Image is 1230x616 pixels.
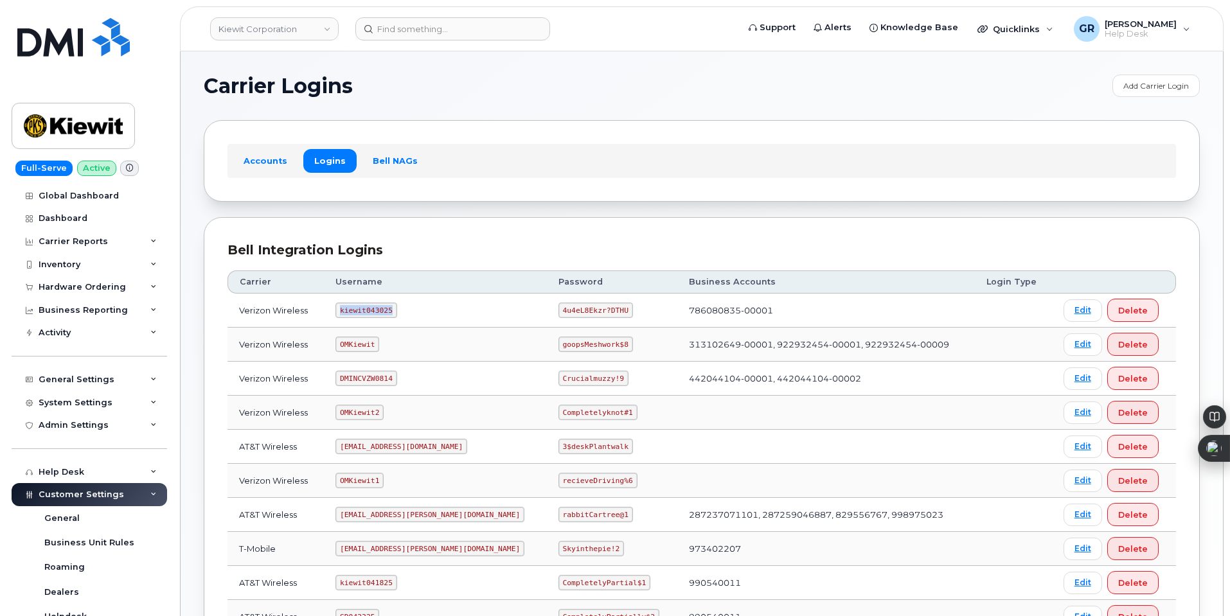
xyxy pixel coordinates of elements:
[1174,560,1220,606] iframe: Messenger Launcher
[227,241,1176,260] div: Bell Integration Logins
[204,76,353,96] span: Carrier Logins
[1118,577,1148,589] span: Delete
[227,362,324,396] td: Verizon Wireless
[227,328,324,362] td: Verizon Wireless
[233,149,298,172] a: Accounts
[335,303,397,318] code: kiewit043025
[1118,509,1148,521] span: Delete
[227,270,324,294] th: Carrier
[558,439,633,454] code: 3$deskPlantwalk
[324,270,547,294] th: Username
[227,464,324,498] td: Verizon Wireless
[1107,299,1159,322] button: Delete
[1107,333,1159,356] button: Delete
[335,405,384,420] code: OMKiewit2
[227,430,324,464] td: AT&T Wireless
[1064,504,1102,526] a: Edit
[1118,543,1148,555] span: Delete
[558,405,637,420] code: Completelyknot#1
[1064,333,1102,356] a: Edit
[558,473,637,488] code: recieveDriving%6
[558,337,633,352] code: goopsMeshwork$8
[227,566,324,600] td: AT&T Wireless
[677,362,975,396] td: 442044104-00001, 442044104-00002
[1107,401,1159,424] button: Delete
[558,371,628,386] code: Crucialmuzzy!9
[1064,470,1102,492] a: Edit
[1112,75,1200,97] a: Add Carrier Login
[1107,367,1159,390] button: Delete
[677,532,975,566] td: 973402207
[558,541,624,556] code: Skyinthepie!2
[677,498,975,532] td: 287237071101, 287259046887, 829556767, 998975023
[1118,407,1148,419] span: Delete
[677,270,975,294] th: Business Accounts
[1064,436,1102,458] a: Edit
[975,270,1052,294] th: Login Type
[1107,571,1159,594] button: Delete
[1118,441,1148,453] span: Delete
[1118,304,1148,317] span: Delete
[303,149,357,172] a: Logins
[558,575,650,590] code: CompletelyPartial$1
[677,328,975,362] td: 313102649-00001, 922932454-00001, 922932454-00009
[1107,537,1159,560] button: Delete
[1107,469,1159,492] button: Delete
[558,303,633,318] code: 4u4eL8Ekzr?DTHU
[547,270,677,294] th: Password
[335,337,379,352] code: OMKiewit
[362,149,429,172] a: Bell NAGs
[677,294,975,328] td: 786080835-00001
[335,473,384,488] code: OMKiewit1
[335,541,524,556] code: [EMAIL_ADDRESS][PERSON_NAME][DOMAIN_NAME]
[1064,401,1102,424] a: Edit
[558,507,633,522] code: rabbitCartree@1
[335,507,524,522] code: [EMAIL_ADDRESS][PERSON_NAME][DOMAIN_NAME]
[227,532,324,566] td: T-Mobile
[1118,373,1148,385] span: Delete
[227,294,324,328] td: Verizon Wireless
[1107,435,1159,458] button: Delete
[1118,339,1148,351] span: Delete
[227,396,324,430] td: Verizon Wireless
[1064,538,1102,560] a: Edit
[1118,475,1148,487] span: Delete
[1064,367,1102,390] a: Edit
[227,498,324,532] td: AT&T Wireless
[677,566,975,600] td: 990540011
[1064,299,1102,322] a: Edit
[335,371,397,386] code: DMINCVZW0814
[335,575,397,590] code: kiewit041825
[1107,503,1159,526] button: Delete
[1064,572,1102,594] a: Edit
[335,439,467,454] code: [EMAIL_ADDRESS][DOMAIN_NAME]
